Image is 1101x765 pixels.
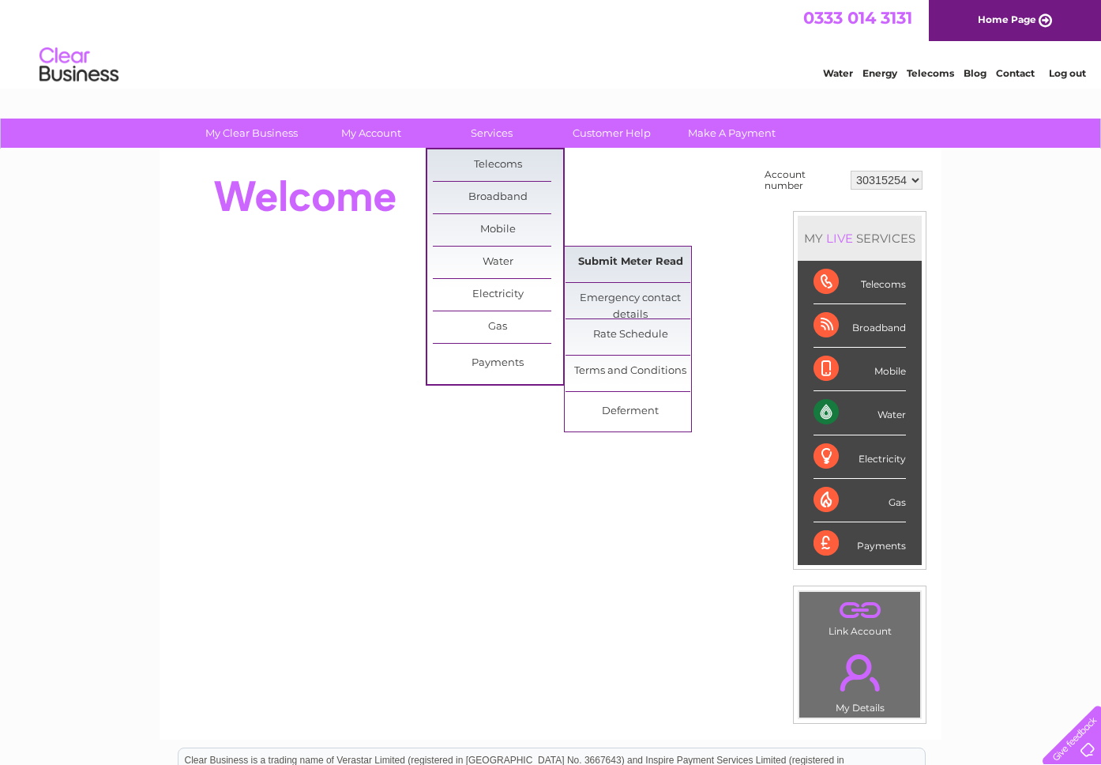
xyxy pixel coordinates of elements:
[814,348,906,391] div: Mobile
[186,119,317,148] a: My Clear Business
[566,356,696,387] a: Terms and Conditions
[798,216,922,261] div: MY SERVICES
[306,119,437,148] a: My Account
[433,311,563,343] a: Gas
[823,231,856,246] div: LIVE
[433,279,563,311] a: Electricity
[761,165,847,195] td: Account number
[433,214,563,246] a: Mobile
[799,591,921,641] td: Link Account
[433,247,563,278] a: Water
[433,348,563,379] a: Payments
[814,479,906,522] div: Gas
[814,435,906,479] div: Electricity
[178,9,925,77] div: Clear Business is a trading name of Verastar Limited (registered in [GEOGRAPHIC_DATA] No. 3667643...
[667,119,797,148] a: Make A Payment
[814,391,906,435] div: Water
[433,182,563,213] a: Broadband
[566,396,696,428] a: Deferment
[803,645,916,700] a: .
[814,304,906,348] div: Broadband
[823,67,853,79] a: Water
[566,247,696,278] a: Submit Meter Read
[547,119,677,148] a: Customer Help
[814,522,906,565] div: Payments
[803,8,912,28] a: 0333 014 3131
[964,67,986,79] a: Blog
[426,119,557,148] a: Services
[1049,67,1086,79] a: Log out
[433,149,563,181] a: Telecoms
[862,67,897,79] a: Energy
[803,596,916,624] a: .
[814,261,906,304] div: Telecoms
[39,41,119,89] img: logo.png
[799,641,921,718] td: My Details
[566,283,696,315] a: Emergency contact details
[566,319,696,351] a: Rate Schedule
[996,67,1035,79] a: Contact
[907,67,954,79] a: Telecoms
